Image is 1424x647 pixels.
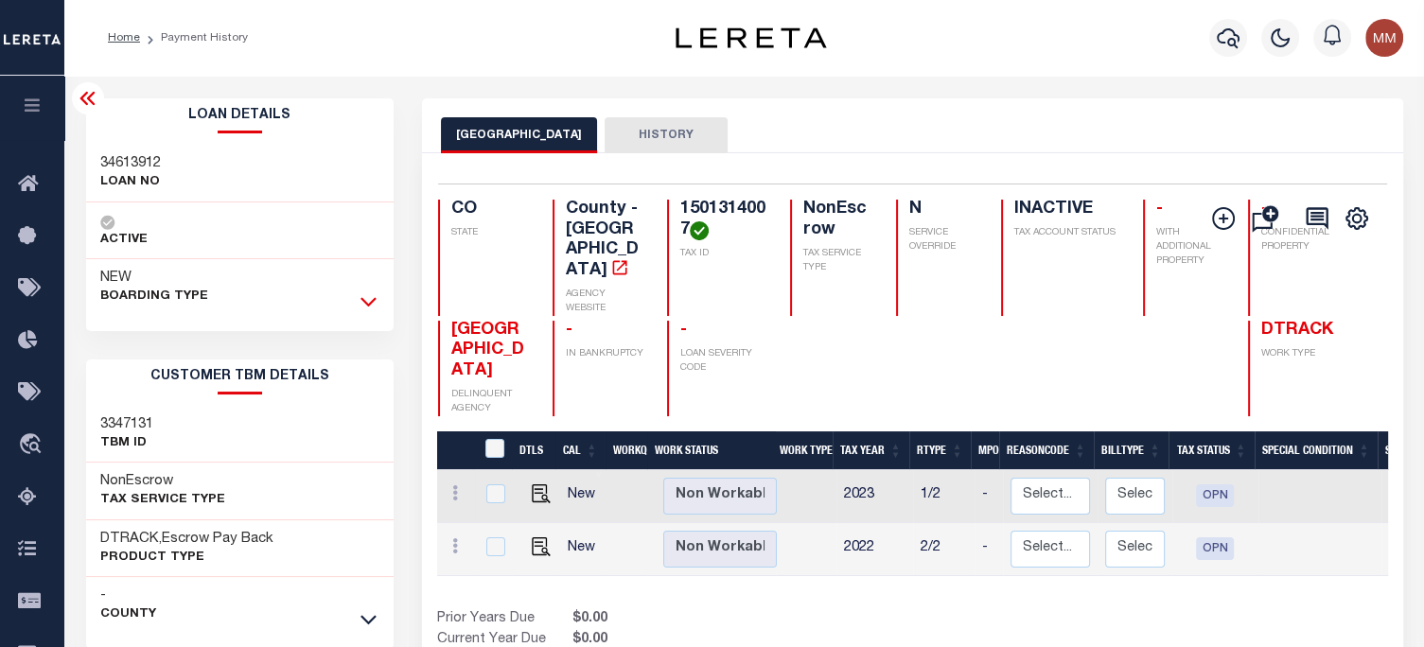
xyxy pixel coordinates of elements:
[605,117,728,153] button: HISTORY
[473,431,512,470] th: &nbsp;
[437,609,569,630] td: Prior Years Due
[680,247,768,261] p: TAX ID
[100,491,225,510] p: Tax Service Type
[555,431,606,470] th: CAL: activate to sort column ascending
[108,32,140,44] a: Home
[975,470,1003,523] td: -
[566,200,644,281] h4: County - [GEOGRAPHIC_DATA]
[100,530,273,549] h3: DTRACK,Escrow Pay Back
[1255,431,1378,470] th: Special Condition: activate to sort column ascending
[18,433,48,458] i: travel_explore
[100,288,208,306] p: BOARDING TYPE
[86,98,395,133] h2: Loan Details
[833,431,909,470] th: Tax Year: activate to sort column ascending
[86,359,395,394] h2: CUSTOMER TBM DETAILS
[909,431,971,470] th: RType: activate to sort column ascending
[566,347,644,361] p: IN BANKRUPTCY
[560,470,612,523] td: New
[100,472,225,491] h3: NonEscrow
[100,415,153,434] h3: 3347131
[975,523,1003,576] td: -
[1196,484,1234,507] span: OPN
[560,523,612,576] td: New
[1169,431,1255,470] th: Tax Status: activate to sort column ascending
[1156,201,1163,218] span: -
[100,231,148,250] p: ACTIVE
[680,200,768,240] h4: 1501314007
[441,117,597,153] button: [GEOGRAPHIC_DATA]
[100,586,156,605] h3: -
[451,388,530,416] p: DELINQUENT AGENCY
[1094,431,1169,470] th: BillType: activate to sort column ascending
[680,322,687,339] span: -
[100,434,153,453] p: TBM ID
[100,269,208,288] h3: NEW
[1196,537,1234,560] span: OPN
[680,347,768,376] p: LOAN SEVERITY CODE
[100,173,161,192] p: LOAN NO
[451,322,524,379] span: [GEOGRAPHIC_DATA]
[913,470,975,523] td: 1/2
[1014,200,1120,220] h4: INACTIVE
[437,431,473,470] th: &nbsp;&nbsp;&nbsp;&nbsp;&nbsp;&nbsp;&nbsp;&nbsp;&nbsp;&nbsp;
[913,523,975,576] td: 2/2
[1156,226,1225,269] p: WITH ADDITIONAL PROPERTY
[140,29,248,46] li: Payment History
[647,431,776,470] th: Work Status
[606,431,647,470] th: WorkQ
[676,27,827,48] img: logo-dark.svg
[803,200,872,240] h4: NonEscrow
[836,470,913,523] td: 2023
[451,226,530,240] p: STATE
[100,605,156,624] p: County
[909,200,978,220] h4: N
[451,200,530,220] h4: CO
[909,226,978,254] p: SERVICE OVERRIDE
[836,523,913,576] td: 2022
[569,609,611,630] span: $0.00
[100,549,273,568] p: Product Type
[1014,226,1120,240] p: TAX ACCOUNT STATUS
[803,247,872,275] p: TAX SERVICE TYPE
[100,154,161,173] h3: 34613912
[1365,19,1403,57] img: svg+xml;base64,PHN2ZyB4bWxucz0iaHR0cDovL3d3dy53My5vcmcvMjAwMC9zdmciIHBvaW50ZXItZXZlbnRzPSJub25lIi...
[566,322,572,339] span: -
[971,431,999,470] th: MPO
[512,431,555,470] th: DTLS
[566,288,644,316] p: AGENCY WEBSITE
[999,431,1094,470] th: ReasonCode: activate to sort column ascending
[772,431,833,470] th: Work Type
